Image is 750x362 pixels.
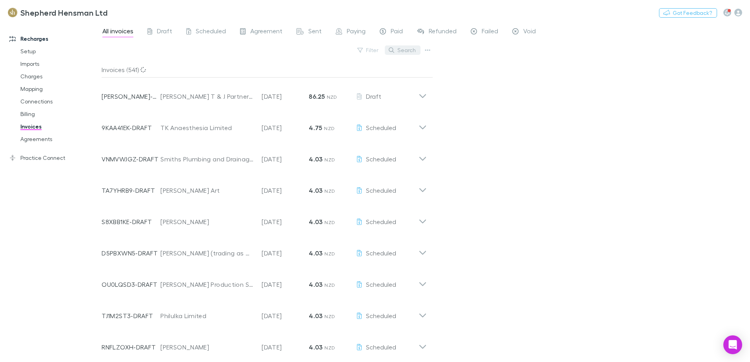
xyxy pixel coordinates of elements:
[309,249,322,257] strong: 4.03
[262,123,309,132] p: [DATE]
[13,58,106,70] a: Imports
[102,123,160,132] p: 9KAA41EK-DRAFT
[95,297,433,328] div: TJ1M2ST3-DRAFTPhilulka Limited[DATE]4.03 NZDScheduled
[95,203,433,234] div: S8XBB1KE-DRAFT[PERSON_NAME][DATE]4.03 NZDScheduled
[160,92,254,101] div: [PERSON_NAME] T & J Partnership
[262,248,309,258] p: [DATE]
[95,140,433,172] div: VNMVWJGZ-DRAFTSmiths Plumbing and Drainage Limited[DATE]4.03 NZDScheduled
[95,109,433,140] div: 9KAA41EK-DRAFTTK Anaesthesia Limited[DATE]4.75 NZDScheduled
[2,152,106,164] a: Practice Connect
[309,218,322,226] strong: 4.03
[95,328,433,360] div: RNFLZOXH-DRAFT[PERSON_NAME][DATE]4.03 NZDScheduled
[160,186,254,195] div: [PERSON_NAME] Art
[13,120,106,133] a: Invoices
[102,311,160,320] p: TJ1M2ST3-DRAFT
[309,155,322,163] strong: 4.03
[309,124,322,132] strong: 4.75
[366,312,396,319] span: Scheduled
[20,8,107,17] h3: Shepherd Hensman Ltd
[309,312,322,320] strong: 4.03
[262,342,309,352] p: [DATE]
[366,218,396,225] span: Scheduled
[250,27,282,37] span: Agreement
[347,27,366,37] span: Paying
[160,123,254,132] div: TK Anaesthesia Limited
[353,45,383,55] button: Filter
[262,92,309,101] p: [DATE]
[95,266,433,297] div: OU0LQSD3-DRAFT[PERSON_NAME] Production Services Limited[DATE]4.03 NZDScheduled
[13,95,106,108] a: Connections
[482,27,498,37] span: Failed
[102,154,160,164] p: VNMVWJGZ-DRAFT
[324,313,335,319] span: NZD
[102,342,160,352] p: RNFLZOXH-DRAFT
[102,186,160,195] p: TA7YHRB9-DRAFT
[366,92,381,100] span: Draft
[366,343,396,351] span: Scheduled
[324,125,335,131] span: NZD
[385,45,421,55] button: Search
[102,217,160,226] p: S8XBB1KE-DRAFT
[309,92,325,100] strong: 86.25
[95,234,433,266] div: D5PBXWN5-DRAFT[PERSON_NAME] (trading as Wairoa Driving Academy)[DATE]4.03 NZDScheduled
[160,217,254,226] div: [PERSON_NAME]
[102,248,160,258] p: D5PBXWN5-DRAFT
[8,8,17,17] img: Shepherd Hensman Ltd's Logo
[196,27,226,37] span: Scheduled
[3,3,112,22] a: Shepherd Hensman Ltd
[13,83,106,95] a: Mapping
[366,249,396,257] span: Scheduled
[723,335,742,354] div: Open Intercom Messenger
[160,154,254,164] div: Smiths Plumbing and Drainage Limited
[324,219,335,225] span: NZD
[160,311,254,320] div: Philulka Limited
[262,154,309,164] p: [DATE]
[102,27,133,37] span: All invoices
[157,27,172,37] span: Draft
[324,282,335,288] span: NZD
[308,27,322,37] span: Sent
[324,251,335,257] span: NZD
[262,311,309,320] p: [DATE]
[366,186,396,194] span: Scheduled
[659,8,717,18] button: Got Feedback?
[13,70,106,83] a: Charges
[262,217,309,226] p: [DATE]
[102,92,160,101] p: [PERSON_NAME]-0632
[324,188,335,194] span: NZD
[160,280,254,289] div: [PERSON_NAME] Production Services Limited
[13,45,106,58] a: Setup
[309,186,322,194] strong: 4.03
[13,108,106,120] a: Billing
[95,78,433,109] div: [PERSON_NAME]-0632[PERSON_NAME] T & J Partnership[DATE]86.25 NZDDraft
[391,27,403,37] span: Paid
[309,281,322,288] strong: 4.03
[2,33,106,45] a: Recharges
[523,27,536,37] span: Void
[160,248,254,258] div: [PERSON_NAME] (trading as Wairoa Driving Academy)
[102,280,160,289] p: OU0LQSD3-DRAFT
[324,157,335,163] span: NZD
[429,27,457,37] span: Refunded
[327,94,337,100] span: NZD
[366,155,396,163] span: Scheduled
[262,186,309,195] p: [DATE]
[95,172,433,203] div: TA7YHRB9-DRAFT[PERSON_NAME] Art[DATE]4.03 NZDScheduled
[13,133,106,145] a: Agreements
[366,281,396,288] span: Scheduled
[262,280,309,289] p: [DATE]
[160,342,254,352] div: [PERSON_NAME]
[366,124,396,131] span: Scheduled
[309,343,322,351] strong: 4.03
[324,345,335,351] span: NZD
